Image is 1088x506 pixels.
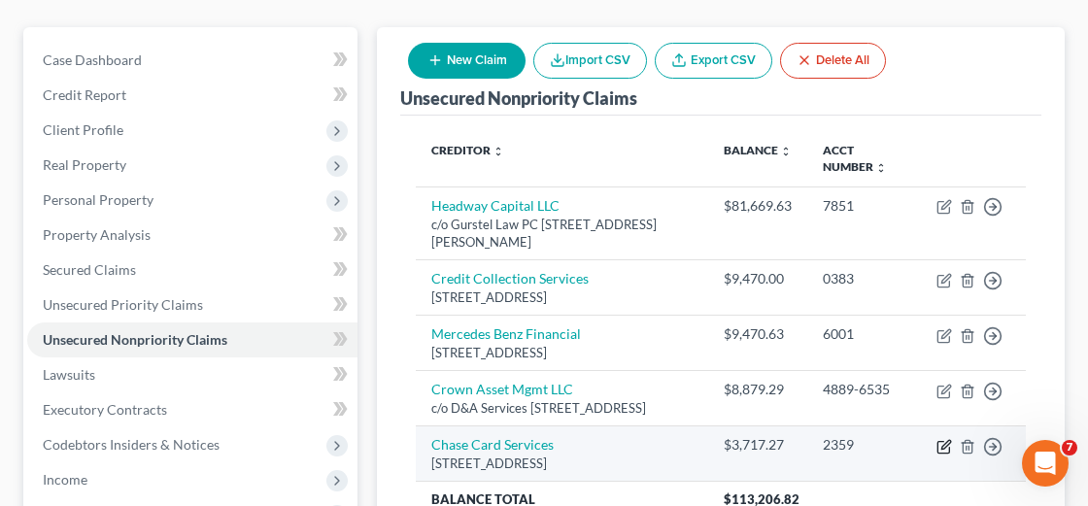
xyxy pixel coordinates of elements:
i: unfold_more [493,146,504,157]
span: Codebtors Insiders & Notices [43,436,220,453]
span: Client Profile [43,121,123,138]
span: Unsecured Priority Claims [43,296,203,313]
div: 7851 [823,196,905,216]
div: [STREET_ADDRESS] [431,344,693,362]
a: Unsecured Nonpriority Claims [27,322,357,357]
a: Crown Asset Mgmt LLC [431,381,573,397]
a: Balance unfold_more [724,143,792,157]
a: Executory Contracts [27,392,357,427]
div: $3,717.27 [724,435,792,455]
button: New Claim [408,43,526,79]
div: $81,669.63 [724,196,792,216]
span: 7 [1062,440,1077,455]
a: Property Analysis [27,218,357,253]
div: 0383 [823,269,905,288]
div: c/o D&A Services [STREET_ADDRESS] [431,399,693,418]
a: Unsecured Priority Claims [27,287,357,322]
span: Case Dashboard [43,51,142,68]
span: Income [43,471,87,488]
a: Export CSV [655,43,772,79]
a: Credit Collection Services [431,270,589,287]
span: Real Property [43,156,126,173]
span: Secured Claims [43,261,136,278]
div: c/o Gurstel Law PC [STREET_ADDRESS][PERSON_NAME] [431,216,693,252]
span: Lawsuits [43,366,95,383]
span: Personal Property [43,191,153,208]
a: Lawsuits [27,357,357,392]
div: 4889-6535 [823,380,905,399]
div: $9,470.63 [724,324,792,344]
a: Mercedes Benz Financial [431,325,581,342]
span: Unsecured Nonpriority Claims [43,331,227,348]
div: $8,879.29 [724,380,792,399]
span: Credit Report [43,86,126,103]
span: Property Analysis [43,226,151,243]
span: Executory Contracts [43,401,167,418]
div: 6001 [823,324,905,344]
i: unfold_more [780,146,792,157]
button: Delete All [780,43,886,79]
div: $9,470.00 [724,269,792,288]
div: Unsecured Nonpriority Claims [400,86,637,110]
button: Import CSV [533,43,647,79]
a: Case Dashboard [27,43,357,78]
div: [STREET_ADDRESS] [431,288,693,307]
iframe: Intercom live chat [1022,440,1069,487]
a: Creditor unfold_more [431,143,504,157]
div: 2359 [823,435,905,455]
a: Acct Number unfold_more [823,143,887,174]
i: unfold_more [875,162,887,174]
a: Headway Capital LLC [431,197,560,214]
a: Chase Card Services [431,436,554,453]
a: Credit Report [27,78,357,113]
a: Secured Claims [27,253,357,287]
div: [STREET_ADDRESS] [431,455,693,473]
